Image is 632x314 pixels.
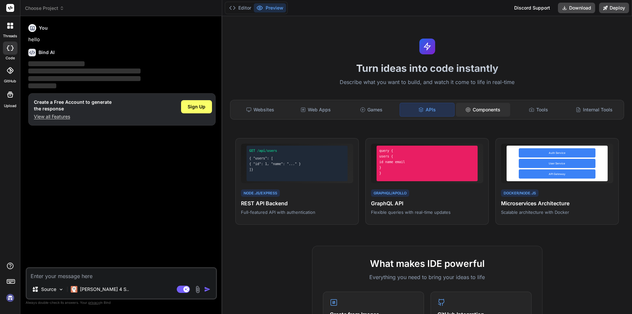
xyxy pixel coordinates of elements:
div: GraphQL/Apollo [371,189,409,197]
p: hello [28,36,216,43]
p: Everything you need to bring your ideas to life [323,273,532,281]
img: icon [204,286,211,293]
div: { "id": 1, "name": "..." } [249,161,345,166]
span: ‌ [28,76,141,81]
div: } [379,171,475,176]
label: threads [3,33,17,39]
img: Pick Models [58,287,64,292]
h1: Create a Free Account to generate the response [34,99,112,112]
p: Always double-check its answers. Your in Bind [26,300,217,306]
h4: REST API Backend [241,199,353,207]
div: Docker/Node.js [501,189,539,197]
div: Tools [512,103,566,117]
div: id name email [379,159,475,164]
label: GitHub [4,78,16,84]
div: { "users": [ [249,156,345,161]
h1: Turn ideas into code instantly [226,62,628,74]
p: Describe what you want to build, and watch it come to life in real-time [226,78,628,87]
div: Web Apps [289,103,343,117]
button: Download [558,3,595,13]
p: Flexible queries with real-time updates [371,209,483,215]
p: Scalable architecture with Docker [501,209,613,215]
div: GET /api/users [249,148,345,153]
span: ‌ [28,83,56,88]
span: ‌ [28,69,141,73]
img: attachment [194,286,201,293]
div: Websites [233,103,287,117]
label: Upload [4,103,16,109]
span: ‌ [28,61,85,66]
h6: You [39,25,48,31]
div: } [379,165,475,170]
p: [PERSON_NAME] 4 S.. [80,286,129,293]
button: Deploy [599,3,629,13]
h4: GraphQL API [371,199,483,207]
div: Internal Tools [567,103,621,117]
span: Choose Project [25,5,64,12]
div: users { [379,154,475,159]
img: Claude 4 Sonnet [71,286,77,293]
span: privacy [88,300,100,304]
div: Discord Support [510,3,554,13]
div: query { [379,148,475,153]
div: APIs [400,103,455,117]
h6: Bind AI [39,49,55,56]
label: code [6,55,15,61]
div: Components [456,103,510,117]
p: Source [41,286,56,293]
p: View all Features [34,113,112,120]
span: Sign Up [188,103,205,110]
button: Preview [254,3,286,13]
div: User Service [519,159,595,168]
h4: Microservices Architecture [501,199,613,207]
h2: What makes IDE powerful [323,257,532,271]
button: Editor [226,3,254,13]
div: API Gateway [519,169,595,179]
div: ]} [249,167,345,172]
p: Full-featured API with authentication [241,209,353,215]
img: signin [5,292,16,303]
div: Games [344,103,399,117]
div: Node.js/Express [241,189,280,197]
div: Auth Service [519,148,595,157]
